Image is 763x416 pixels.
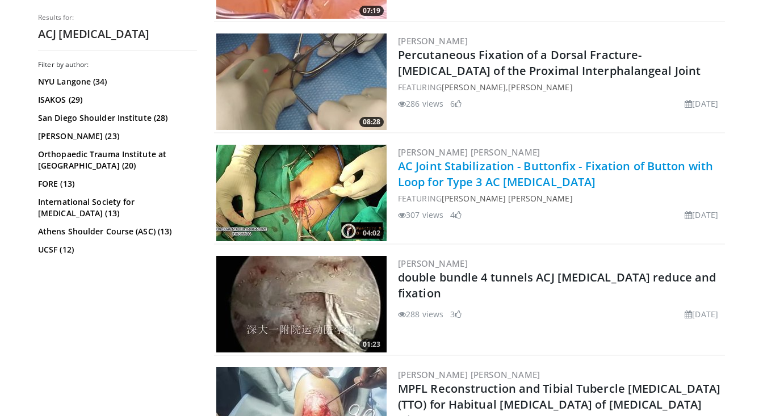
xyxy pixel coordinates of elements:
img: c2f644dc-a967-485d-903d-283ce6bc3929.300x170_q85_crop-smart_upscale.jpg [216,145,387,241]
a: 04:02 [216,145,387,241]
h3: Filter by author: [38,60,197,69]
a: [PERSON_NAME] [398,258,468,269]
a: Percutaneous Fixation of a Dorsal Fracture-[MEDICAL_DATA] of the Proximal Interphalangeal Joint [398,47,701,78]
li: 3 [450,308,462,320]
h2: ACJ [MEDICAL_DATA] [38,27,197,41]
a: [PERSON_NAME] [PERSON_NAME] [442,193,573,204]
a: 01:23 [216,256,387,352]
div: FEATURING [398,192,723,204]
a: Athens Shoulder Course (ASC) (13) [38,226,194,237]
img: DLOokYc8UKM-fB9H4xMDoxOjBrO-I4W8_11.300x170_q85_crop-smart_upscale.jpg [216,256,387,352]
span: 08:28 [359,117,384,127]
li: 4 [450,209,462,221]
a: [PERSON_NAME] [398,35,468,47]
li: 6 [450,98,462,110]
a: [PERSON_NAME] [442,82,506,93]
a: [PERSON_NAME] [508,82,572,93]
a: 08:28 [216,33,387,130]
span: 01:23 [359,339,384,350]
span: 07:19 [359,6,384,16]
p: Results for: [38,13,197,22]
a: AC Joint Stabilization - Buttonfix - Fixation of Button with Loop for Type 3 AC [MEDICAL_DATA] [398,158,713,190]
a: double bundle 4 tunnels ACJ [MEDICAL_DATA] reduce and fixation [398,270,716,301]
a: San Diego Shoulder Institute (28) [38,112,194,124]
li: 286 views [398,98,443,110]
a: International Society for [MEDICAL_DATA] (13) [38,196,194,219]
li: 307 views [398,209,443,221]
li: [DATE] [685,308,718,320]
a: FORE (13) [38,178,194,190]
li: [DATE] [685,98,718,110]
a: Orthopaedic Trauma Institute at [GEOGRAPHIC_DATA] (20) [38,149,194,171]
a: [PERSON_NAME] (23) [38,131,194,142]
img: 0db5d139-5883-4fc9-8395-9594607a112a.300x170_q85_crop-smart_upscale.jpg [216,33,387,130]
a: UCSF (12) [38,244,194,255]
div: FEATURING , [398,81,723,93]
span: 04:02 [359,228,384,238]
a: ISAKOS (29) [38,94,194,106]
a: [PERSON_NAME] [PERSON_NAME] [398,146,540,158]
li: 288 views [398,308,443,320]
a: [PERSON_NAME] [PERSON_NAME] [398,369,540,380]
li: [DATE] [685,209,718,221]
a: NYU Langone (34) [38,76,194,87]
